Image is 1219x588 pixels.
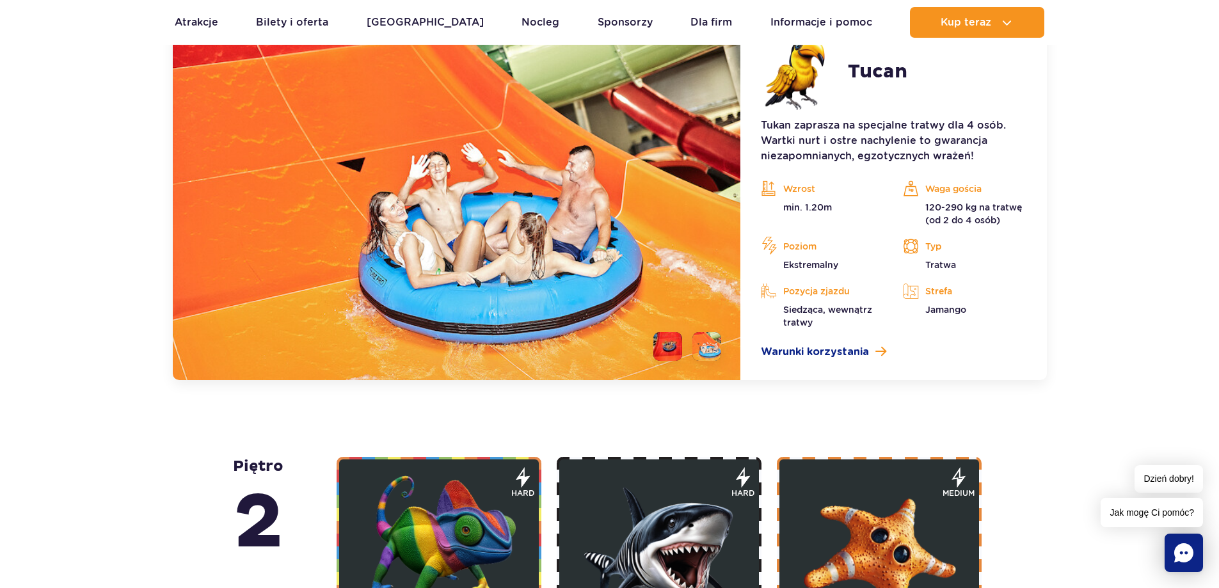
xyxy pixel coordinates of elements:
[761,118,1026,164] p: Tukan zaprasza na specjalne tratwy dla 4 osób. Wartki nurt i ostre nachylenie to gwarancja niezap...
[903,282,1026,301] p: Strefa
[761,33,838,110] img: 683e9e3786a57738606523.png
[233,457,283,571] strong: piętro
[761,179,884,198] p: Wzrost
[848,60,907,83] h2: Tucan
[903,258,1026,271] p: Tratwa
[598,7,653,38] a: Sponsorzy
[511,488,534,499] span: hard
[761,201,884,214] p: min. 1.20m
[761,344,869,360] span: Warunki korzystania
[903,201,1026,226] p: 120-290 kg na tratwę (od 2 do 4 osób)
[761,258,884,271] p: Ekstremalny
[910,7,1044,38] button: Kup teraz
[941,17,991,28] span: Kup teraz
[943,488,975,499] span: medium
[1101,498,1203,527] span: Jak mogę Ci pomóc?
[690,7,732,38] a: Dla firm
[770,7,872,38] a: Informacje i pomoc
[1165,534,1203,572] div: Chat
[903,179,1026,198] p: Waga gościa
[731,488,754,499] span: hard
[903,303,1026,316] p: Jamango
[903,237,1026,256] p: Typ
[1135,465,1203,493] span: Dzień dobry!
[761,237,884,256] p: Poziom
[761,303,884,329] p: Siedząca, wewnątrz tratwy
[522,7,559,38] a: Nocleg
[233,476,283,571] span: 2
[761,282,884,301] p: Pozycja zjazdu
[175,7,218,38] a: Atrakcje
[367,7,484,38] a: [GEOGRAPHIC_DATA]
[761,344,1026,360] a: Warunki korzystania
[256,7,328,38] a: Bilety i oferta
